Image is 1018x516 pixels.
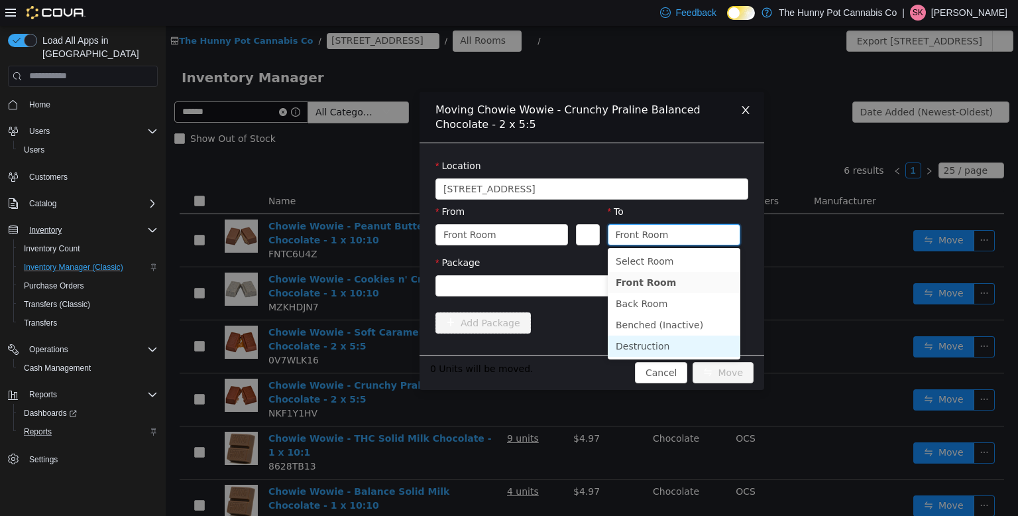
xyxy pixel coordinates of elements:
label: From [270,180,299,191]
a: Dashboards [19,405,82,421]
button: Cancel [469,336,522,357]
i: icon: down [567,159,575,168]
i: icon: down [386,205,394,214]
span: Catalog [29,198,56,209]
li: Select Room [442,225,575,246]
button: Swap [410,198,433,220]
div: Front Room [450,199,503,219]
a: Home [24,97,56,113]
p: | [902,5,905,21]
span: SK [913,5,923,21]
button: Inventory Manager (Classic) [13,258,163,277]
button: Home [3,95,163,114]
input: Dark Mode [727,6,755,20]
span: Operations [29,344,68,355]
button: Inventory [24,222,67,238]
div: Sarah Kailan [910,5,926,21]
span: Dashboards [19,405,158,421]
span: Users [24,123,158,139]
span: Reports [19,424,158,440]
a: Cash Management [19,360,96,376]
button: Transfers [13,314,163,332]
button: Operations [24,342,74,357]
span: Load All Apps in [GEOGRAPHIC_DATA] [37,34,158,60]
span: Users [19,142,158,158]
li: Front Room [442,246,575,267]
div: Front Room [278,199,331,219]
button: Users [24,123,55,139]
span: Reports [24,426,52,437]
li: Benched (Inactive) [442,289,575,310]
span: Reports [29,389,57,400]
span: Inventory [29,225,62,235]
a: Purchase Orders [19,278,89,294]
a: Users [19,142,50,158]
button: Inventory Count [13,239,163,258]
button: Catalog [3,194,163,213]
span: Dashboards [24,408,77,419]
button: icon: swapMove [527,336,588,357]
li: Back Room [442,267,575,289]
p: [PERSON_NAME] [931,5,1007,21]
a: Transfers (Classic) [19,296,95,312]
span: Users [24,145,44,155]
button: Settings [3,449,163,468]
button: Purchase Orders [13,277,163,295]
nav: Complex example [8,90,158,503]
a: Inventory Count [19,241,85,257]
button: Inventory [3,221,163,239]
i: icon: close [575,79,585,90]
span: Cash Management [19,360,158,376]
button: Close [561,66,598,103]
img: Cova [27,6,85,19]
a: Customers [24,169,73,185]
span: Cash Management [24,363,91,373]
span: Inventory Count [19,241,158,257]
span: Purchase Orders [24,281,84,291]
span: Settings [24,450,158,467]
a: Transfers [19,315,62,331]
span: Transfers [19,315,158,331]
span: 0 Units will be moved. [264,336,368,350]
span: Inventory Manager (Classic) [19,259,158,275]
span: Transfers (Classic) [24,299,90,310]
span: Users [29,126,50,137]
li: Destruction [442,310,575,331]
label: To [442,180,458,191]
span: 2173 Yonge St [278,153,370,173]
label: Location [270,135,315,145]
span: Inventory Count [24,243,80,254]
span: Purchase Orders [19,278,158,294]
button: Users [13,141,163,159]
button: Reports [13,422,163,441]
button: Transfers (Classic) [13,295,163,314]
span: Catalog [24,196,158,212]
span: Operations [24,342,158,357]
span: Inventory Manager (Classic) [24,262,123,273]
i: icon: down [559,205,567,214]
span: Transfers (Classic) [19,296,158,312]
span: Customers [24,168,158,185]
a: Inventory Manager (Classic) [19,259,129,275]
span: Reports [24,387,158,403]
span: Transfers [24,318,57,328]
label: Package [270,231,314,242]
button: Customers [3,167,163,186]
span: Feedback [676,6,716,19]
button: Reports [24,387,62,403]
button: Users [3,122,163,141]
span: Settings [29,454,58,465]
span: Dark Mode [727,20,728,21]
button: Reports [3,385,163,404]
p: The Hunny Pot Cannabis Co [779,5,897,21]
span: Customers [29,172,68,182]
button: Operations [3,340,163,359]
a: Reports [19,424,57,440]
a: Settings [24,452,63,468]
span: Home [29,99,50,110]
span: Home [24,96,158,113]
div: Moving Chowie Wowie - Crunchy Praline Balanced Chocolate - 2 x 5:5 [270,77,583,106]
span: Inventory [24,222,158,238]
a: Dashboards [13,404,163,422]
button: Catalog [24,196,62,212]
